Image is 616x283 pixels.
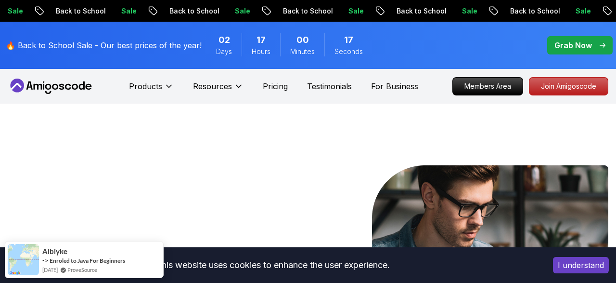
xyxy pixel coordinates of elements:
[42,266,58,274] span: [DATE]
[371,81,418,92] a: For Business
[529,77,608,95] a: Join Amigoscode
[46,6,111,16] p: Back to School
[50,257,125,264] a: Enroled to Java For Beginners
[42,247,67,256] span: Aibiyke
[252,47,270,56] span: Hours
[193,81,232,92] p: Resources
[7,255,539,276] div: This website uses cookies to enhance the user experience.
[529,78,608,95] p: Join Amigoscode
[500,6,565,16] p: Back to School
[111,6,142,16] p: Sale
[554,40,592,51] p: Grab Now
[290,47,315,56] span: Minutes
[129,81,174,100] button: Products
[553,257,609,273] button: Accept cookies
[216,47,232,56] span: Days
[6,40,202,51] p: 🔥 Back to School Sale - Our best prices of the year!
[225,6,256,16] p: Sale
[257,33,266,47] span: 17 Hours
[8,244,39,275] img: provesource social proof notification image
[334,47,363,56] span: Seconds
[273,6,338,16] p: Back to School
[159,6,225,16] p: Back to School
[338,6,369,16] p: Sale
[565,6,596,16] p: Sale
[386,6,452,16] p: Back to School
[193,81,244,100] button: Resources
[344,33,353,47] span: 17 Seconds
[307,81,352,92] a: Testimonials
[452,77,523,95] a: Members Area
[218,33,230,47] span: 2 Days
[129,81,162,92] p: Products
[296,33,309,47] span: 0 Minutes
[42,256,49,264] span: ->
[453,78,523,95] p: Members Area
[67,267,97,273] a: ProveSource
[452,6,483,16] p: Sale
[263,81,288,92] a: Pricing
